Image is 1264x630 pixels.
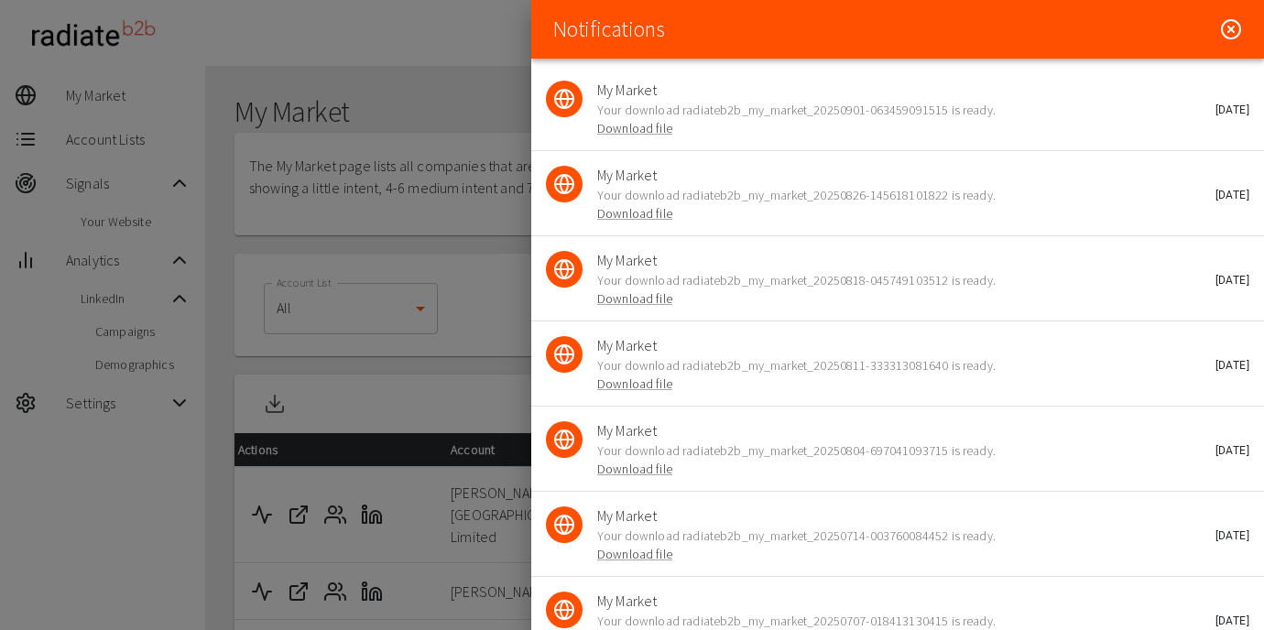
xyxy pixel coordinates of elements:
a: Download file [597,461,672,477]
span: My Market [597,79,1220,101]
span: [DATE] [1215,189,1249,201]
span: My Market [597,505,1220,527]
span: My Market [597,590,1220,612]
a: Download file [597,120,672,136]
span: [DATE] [1215,103,1249,116]
span: My Market [597,419,1220,441]
p: Your download radiateb2b_my_market_20250714-003760084452 is ready. [597,527,1220,563]
p: Your download radiateb2b_my_market_20250818-045749103512 is ready. [597,271,1220,308]
span: [DATE] [1215,529,1249,542]
span: [DATE] [1215,444,1249,457]
p: Your download radiateb2b_my_market_20250811-333313081640 is ready. [597,356,1220,393]
span: My Market [597,164,1220,186]
a: Download file [597,546,672,562]
a: Download file [597,290,672,307]
span: My Market [597,249,1220,271]
p: Your download radiateb2b_my_market_20250901-063459091515 is ready. [597,101,1220,137]
p: Your download radiateb2b_my_market_20250826-145618101822 is ready. [597,186,1220,223]
h2: Notifications [553,16,664,43]
span: [DATE] [1215,274,1249,287]
span: [DATE] [1215,359,1249,372]
a: Download file [597,205,672,222]
p: Your download radiateb2b_my_market_20250804-697041093715 is ready. [597,441,1220,478]
span: My Market [597,334,1220,356]
a: Download file [597,375,672,392]
span: [DATE] [1215,614,1249,627]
